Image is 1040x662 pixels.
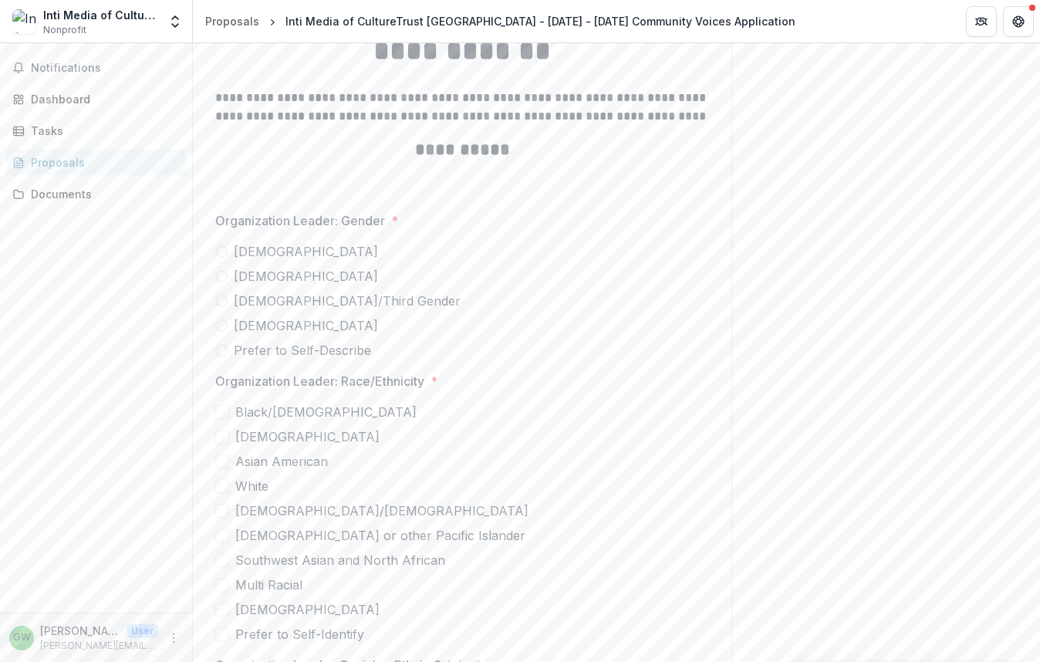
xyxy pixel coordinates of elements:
span: [DEMOGRAPHIC_DATA] or other Pacific Islander [235,526,525,545]
span: Notifications [31,62,180,75]
p: User [127,624,158,638]
span: Asian American [235,452,328,471]
div: Documents [31,186,174,202]
div: Tasks [31,123,174,139]
div: Inti Media of CultureTrust [GEOGRAPHIC_DATA] [43,7,158,23]
span: [DEMOGRAPHIC_DATA] [235,600,380,619]
button: Get Help [1003,6,1034,37]
button: Notifications [6,56,186,80]
span: [DEMOGRAPHIC_DATA] [234,242,378,261]
p: Organization Leader: Gender [215,211,385,230]
p: Organization Leader: Race/Ethnicity [215,372,424,390]
span: [DEMOGRAPHIC_DATA] [234,316,378,335]
a: Dashboard [6,86,186,112]
span: White [235,477,268,495]
button: More [164,629,183,647]
span: Black/[DEMOGRAPHIC_DATA] [235,403,417,421]
span: [DEMOGRAPHIC_DATA]/Third Gender [234,292,461,310]
a: Proposals [199,10,265,32]
span: [DEMOGRAPHIC_DATA] [235,427,380,446]
a: Documents [6,181,186,207]
a: Proposals [6,150,186,175]
div: Dashboard [31,91,174,107]
div: Proposals [205,13,259,29]
span: Nonprofit [43,23,86,37]
p: [PERSON_NAME][EMAIL_ADDRESS][DOMAIN_NAME] [40,639,158,653]
span: [DEMOGRAPHIC_DATA] [234,267,378,285]
img: Inti Media of CultureTrust Greater Philadelphia [12,9,37,34]
span: [DEMOGRAPHIC_DATA]/[DEMOGRAPHIC_DATA] [235,502,528,520]
span: Multi Racial [235,576,302,594]
a: Tasks [6,118,186,144]
p: [PERSON_NAME] [40,623,120,639]
div: Gabriela Watson-Burkett [13,633,31,643]
button: Open entity switcher [164,6,186,37]
nav: breadcrumb [199,10,802,32]
span: Southwest Asian and North African [235,551,445,569]
span: Prefer to Self-Describe [234,341,371,360]
div: Proposals [31,154,174,171]
span: Prefer to Self-Identify [235,625,364,643]
div: Inti Media of CultureTrust [GEOGRAPHIC_DATA] - [DATE] - [DATE] Community Voices Application [285,13,795,29]
button: Partners [966,6,997,37]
